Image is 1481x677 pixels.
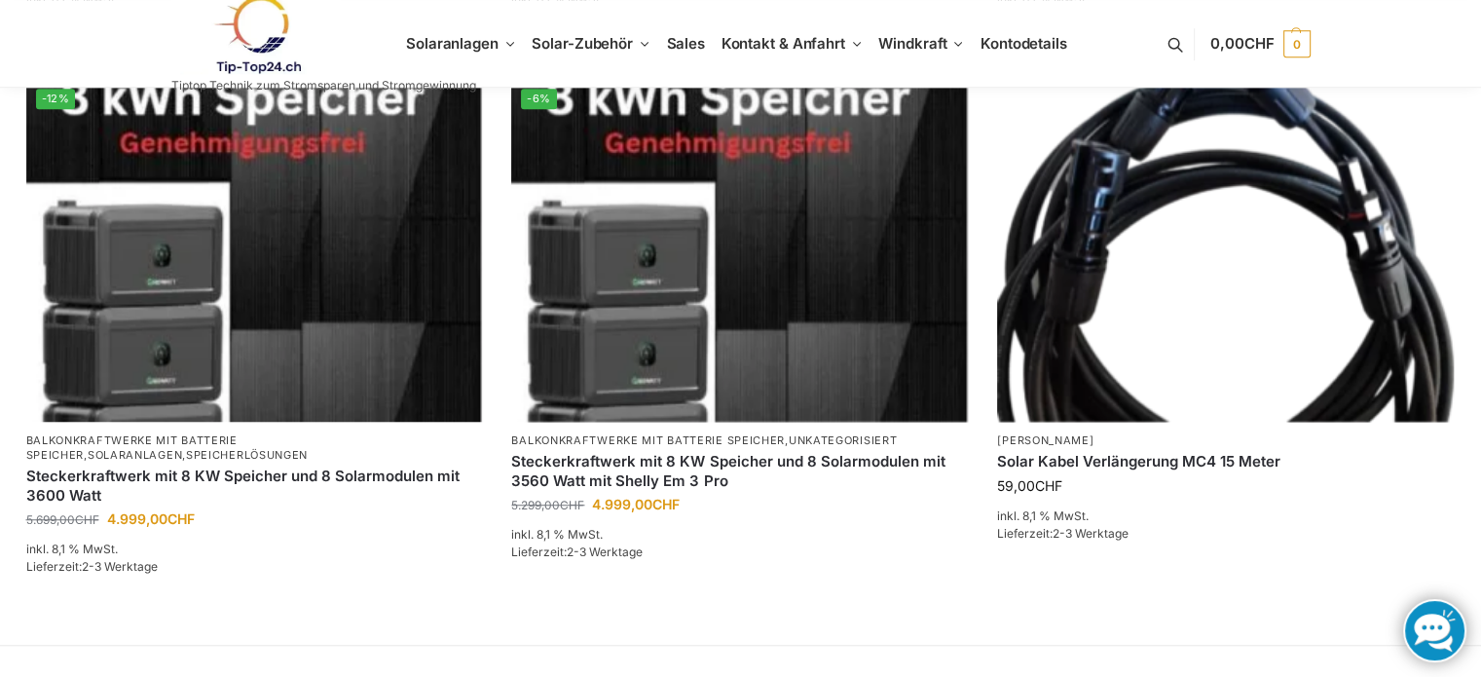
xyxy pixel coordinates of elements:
span: Lieferzeit: [997,526,1129,541]
p: , , [26,433,483,464]
a: Steckerkraftwerk mit 8 KW Speicher und 8 Solarmodulen mit 3600 Watt [26,467,483,505]
span: CHF [1244,34,1275,53]
bdi: 4.999,00 [107,510,195,527]
p: inkl. 8,1 % MwSt. [26,541,483,558]
span: Lieferzeit: [26,559,158,574]
span: Windkraft [878,34,946,53]
a: -6%Steckerkraftwerk mit 8 KW Speicher und 8 Solarmodulen mit 3560 Watt mit Shelly Em 3 Pro [511,79,968,422]
span: CHF [75,512,99,527]
bdi: 4.999,00 [592,496,680,512]
a: Balkonkraftwerke mit Batterie Speicher [511,433,785,447]
img: Balkon-Terrassen-Kraftwerke 11 [26,79,483,422]
a: Solar-Verlängerungskabel [997,79,1454,422]
img: Balkon-Terrassen-Kraftwerke 12 [511,79,968,422]
span: CHF [1035,477,1062,494]
img: Balkon-Terrassen-Kraftwerke 13 [997,79,1454,422]
span: CHF [167,510,195,527]
span: Kontakt & Anfahrt [722,34,845,53]
span: 2-3 Werktage [567,545,643,559]
span: 0,00 [1210,34,1274,53]
bdi: 5.299,00 [511,498,584,512]
span: CHF [652,496,680,512]
bdi: 59,00 [997,477,1062,494]
p: , [511,433,968,448]
span: Kontodetails [981,34,1067,53]
span: 2-3 Werktage [1053,526,1129,541]
span: CHF [560,498,584,512]
a: Unkategorisiert [789,433,898,447]
a: -12%Steckerkraftwerk mit 8 KW Speicher und 8 Solarmodulen mit 3600 Watt [26,79,483,422]
span: Solaranlagen [406,34,499,53]
span: Sales [667,34,706,53]
a: [PERSON_NAME] [997,433,1093,447]
span: Lieferzeit: [511,545,643,559]
span: 0 [1283,30,1311,57]
a: Solar Kabel Verlängerung MC4 15 Meter [997,452,1454,471]
p: inkl. 8,1 % MwSt. [511,526,968,544]
a: 0,00CHF 0 [1210,15,1310,73]
a: Steckerkraftwerk mit 8 KW Speicher und 8 Solarmodulen mit 3560 Watt mit Shelly Em 3 Pro [511,452,968,490]
span: Solar-Zubehör [532,34,633,53]
bdi: 5.699,00 [26,512,99,527]
a: Speicherlösungen [186,448,308,462]
span: 2-3 Werktage [82,559,158,574]
p: Tiptop Technik zum Stromsparen und Stromgewinnung [171,80,476,92]
a: Solaranlagen [88,448,182,462]
p: inkl. 8,1 % MwSt. [997,508,1454,525]
a: Balkonkraftwerke mit Batterie Speicher [26,433,238,462]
